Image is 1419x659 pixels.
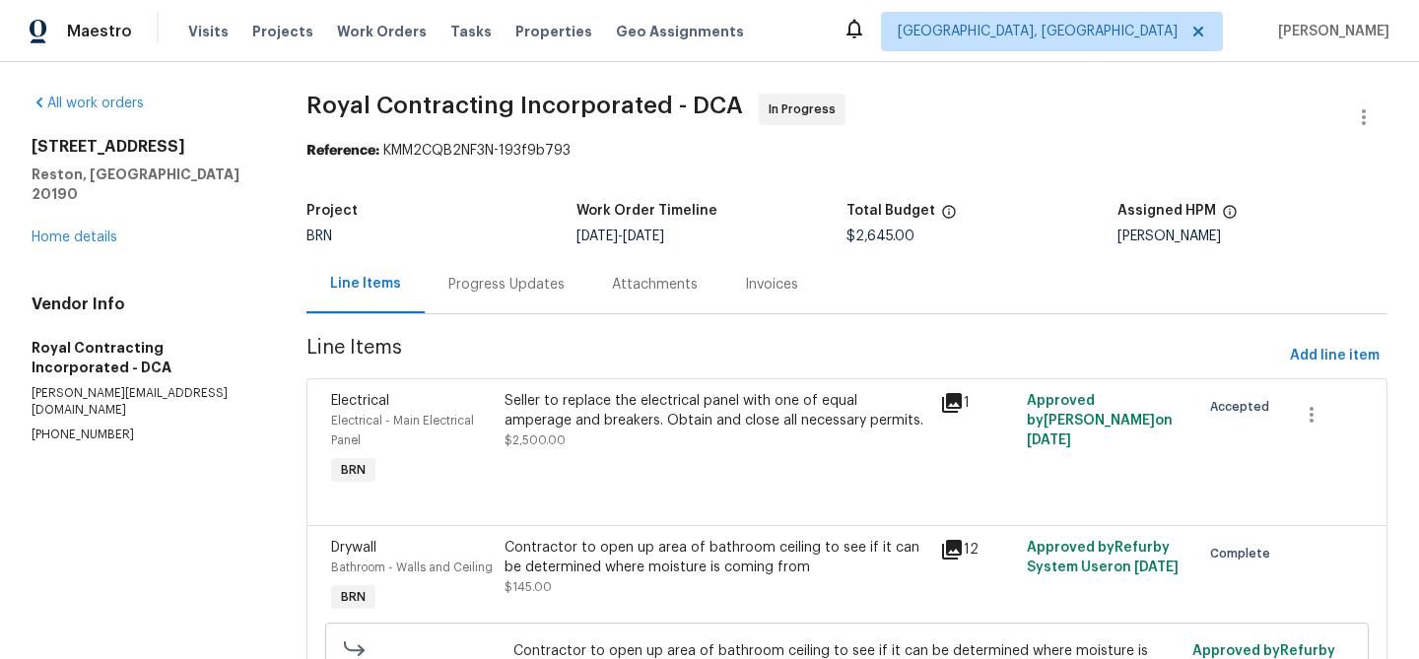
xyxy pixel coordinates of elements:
[331,394,389,408] span: Electrical
[505,391,927,430] div: Seller to replace the electrical panel with one of equal amperage and breakers. Obtain and close ...
[32,295,259,314] h4: Vendor Info
[623,230,664,243] span: [DATE]
[448,275,565,295] div: Progress Updates
[1117,204,1216,218] h5: Assigned HPM
[1270,22,1389,41] span: [PERSON_NAME]
[846,230,914,243] span: $2,645.00
[1117,230,1387,243] div: [PERSON_NAME]
[32,137,259,157] h2: [STREET_ADDRESS]
[32,338,259,377] h5: Royal Contracting Incorporated - DCA
[1027,394,1173,447] span: Approved by [PERSON_NAME] on
[1210,397,1277,417] span: Accepted
[450,25,492,38] span: Tasks
[331,561,493,573] span: Bathroom - Walls and Ceiling
[67,22,132,41] span: Maestro
[188,22,229,41] span: Visits
[940,391,1015,415] div: 1
[333,460,373,480] span: BRN
[32,231,117,244] a: Home details
[616,22,744,41] span: Geo Assignments
[505,581,552,593] span: $145.00
[1027,433,1071,447] span: [DATE]
[576,230,664,243] span: -
[612,275,698,295] div: Attachments
[306,94,743,117] span: Royal Contracting Incorporated - DCA
[505,538,927,577] div: Contractor to open up area of bathroom ceiling to see if it can be determined where moisture is c...
[32,165,259,204] h5: Reston, [GEOGRAPHIC_DATA] 20190
[1222,204,1238,230] span: The hpm assigned to this work order.
[32,97,144,110] a: All work orders
[505,434,566,446] span: $2,500.00
[306,141,1387,161] div: KMM2CQB2NF3N-193f9b793
[32,385,259,419] p: [PERSON_NAME][EMAIL_ADDRESS][DOMAIN_NAME]
[331,415,474,446] span: Electrical - Main Electrical Panel
[846,204,935,218] h5: Total Budget
[333,587,373,607] span: BRN
[769,99,844,119] span: In Progress
[1027,541,1179,574] span: Approved by Refurby System User on
[940,538,1015,561] div: 12
[306,204,358,218] h5: Project
[32,427,259,443] p: [PHONE_NUMBER]
[331,541,376,555] span: Drywall
[306,338,1282,374] span: Line Items
[745,275,798,295] div: Invoices
[941,204,957,230] span: The total cost of line items that have been proposed by Opendoor. This sum includes line items th...
[306,230,332,243] span: BRN
[1134,560,1179,574] span: [DATE]
[252,22,313,41] span: Projects
[330,274,401,294] div: Line Items
[515,22,592,41] span: Properties
[1210,544,1278,563] span: Complete
[898,22,1178,41] span: [GEOGRAPHIC_DATA], [GEOGRAPHIC_DATA]
[306,144,379,158] b: Reference:
[576,204,717,218] h5: Work Order Timeline
[337,22,427,41] span: Work Orders
[576,230,618,243] span: [DATE]
[1290,344,1380,368] span: Add line item
[1282,338,1387,374] button: Add line item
